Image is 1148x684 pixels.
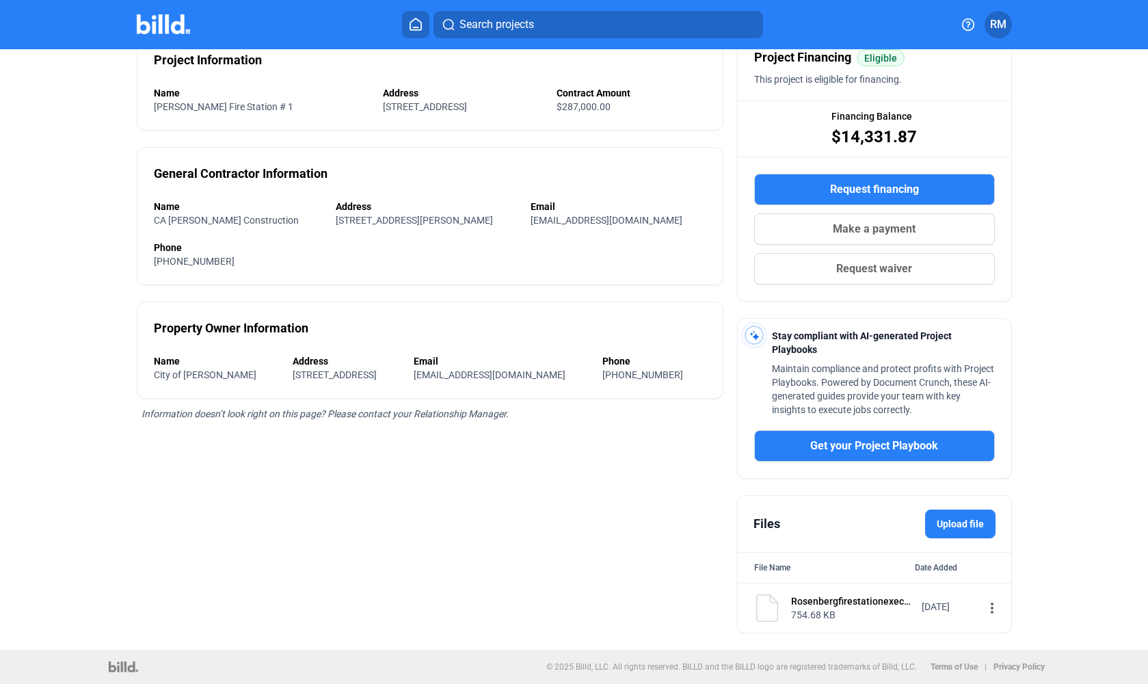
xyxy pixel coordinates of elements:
[985,662,987,672] p: |
[754,213,995,245] button: Make a payment
[383,101,467,112] span: [STREET_ADDRESS]
[154,354,280,368] div: Name
[931,662,978,672] b: Terms of Use
[772,330,952,355] span: Stay compliant with AI-generated Project Playbooks
[459,16,534,33] span: Search projects
[154,51,262,70] div: Project Information
[754,174,995,205] button: Request financing
[154,369,256,380] span: City of [PERSON_NAME]
[293,369,377,380] span: [STREET_ADDRESS]
[831,126,917,148] span: $14,331.87
[831,109,912,123] span: Financing Balance
[154,164,328,183] div: General Contractor Information
[154,241,706,254] div: Phone
[754,74,902,85] span: This project is eligible for financing.
[414,354,589,368] div: Email
[602,354,706,368] div: Phone
[922,600,976,614] div: [DATE]
[531,200,706,213] div: Email
[557,86,706,100] div: Contract Amount
[154,215,299,226] span: CA [PERSON_NAME] Construction
[557,101,611,112] span: $287,000.00
[754,253,995,285] button: Request waiver
[154,256,235,267] span: [PHONE_NUMBER]
[833,221,916,237] span: Make a payment
[602,369,683,380] span: [PHONE_NUMBER]
[830,181,919,198] span: Request financing
[336,200,517,213] div: Address
[772,363,994,415] span: Maintain compliance and protect profits with Project Playbooks. Powered by Document Crunch, these...
[993,662,1045,672] b: Privacy Policy
[791,594,913,608] div: Rosenbergfirestationexecutedcontract.pdf
[531,215,682,226] span: [EMAIL_ADDRESS][DOMAIN_NAME]
[154,200,323,213] div: Name
[857,49,905,66] mat-chip: Eligible
[810,438,938,454] span: Get your Project Playbook
[336,215,493,226] span: [STREET_ADDRESS][PERSON_NAME]
[754,430,995,462] button: Get your Project Playbook
[154,319,308,338] div: Property Owner Information
[791,608,913,622] div: 754.68 KB
[754,561,790,575] div: File Name
[984,600,1000,616] mat-icon: more_vert
[836,261,912,277] span: Request waiver
[137,14,191,34] img: Billd Company Logo
[753,594,781,622] img: document
[433,11,763,38] button: Search projects
[925,510,996,538] label: Upload file
[109,661,138,672] img: logo
[985,11,1012,38] button: RM
[915,561,995,575] div: Date Added
[293,354,400,368] div: Address
[154,86,369,100] div: Name
[154,101,293,112] span: [PERSON_NAME] Fire Station # 1
[142,408,509,419] span: Information doesn’t look right on this page? Please contact your Relationship Manager.
[414,369,565,380] span: [EMAIL_ADDRESS][DOMAIN_NAME]
[753,514,780,534] div: Files
[754,48,851,67] span: Project Financing
[383,86,543,100] div: Address
[546,662,917,672] p: © 2025 Billd, LLC. All rights reserved. BILLD and the BILLD logo are registered trademarks of Bil...
[990,16,1006,33] span: RM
